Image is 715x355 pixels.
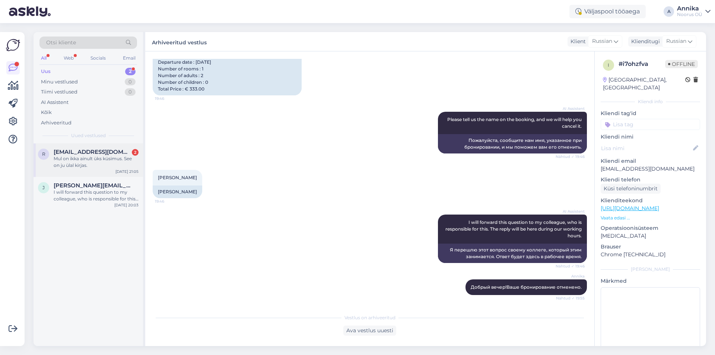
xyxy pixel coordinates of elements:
[152,37,207,47] label: Arhiveeritud vestlus
[121,53,137,63] div: Email
[601,98,700,105] div: Kliendi info
[601,251,700,259] p: Chrome [TECHNICAL_ID]
[601,197,700,205] p: Klienditeekond
[54,189,139,202] div: I will forward this question to my colleague, who is responsible for this. The reply will be here...
[153,186,202,198] div: [PERSON_NAME]
[62,53,75,63] div: Web
[592,37,612,45] span: Russian
[153,36,302,95] div: Please cancel your booking:Confirmation number : 789109189 - booked on [DATE] 18:23 Arrival date ...
[601,119,700,130] input: Lisa tag
[664,6,674,17] div: A
[158,175,197,180] span: [PERSON_NAME]
[41,119,71,127] div: Arhiveeritud
[41,99,69,106] div: AI Assistent
[41,68,51,75] div: Uus
[115,169,139,174] div: [DATE] 21:05
[41,88,77,96] div: Tiimi vestlused
[42,151,45,157] span: r
[71,132,106,139] span: Uued vestlused
[556,154,585,159] span: Nähtud ✓ 19:46
[114,202,139,208] div: [DATE] 20:03
[601,215,700,221] p: Vaata edasi ...
[601,205,659,212] a: [URL][DOMAIN_NAME]
[628,38,660,45] div: Klienditugi
[132,149,139,156] div: 2
[41,78,78,86] div: Minu vestlused
[471,284,582,290] span: Добрый вечер!Ваше бронирование отменено.
[677,6,702,12] div: Annika
[556,295,585,301] span: Nähtud ✓ 19:55
[601,243,700,251] p: Brauser
[601,165,700,173] p: [EMAIL_ADDRESS][DOMAIN_NAME]
[344,314,395,321] span: Vestlus on arhiveeritud
[46,39,76,47] span: Otsi kliente
[601,266,700,273] div: [PERSON_NAME]
[569,5,646,18] div: Väljaspool tööaega
[445,219,583,238] span: I will forward this question to my colleague, who is responsible for this. The reply will be here...
[603,76,685,92] div: [GEOGRAPHIC_DATA], [GEOGRAPHIC_DATA]
[677,12,702,18] div: Noorus OÜ
[619,60,665,69] div: # i7ohzfva
[666,37,686,45] span: Russian
[54,149,131,155] span: reet.viikholm@gmail.com
[54,155,139,169] div: Mul on ikka ainult üks küsimus. See on ju ülal kirjas.
[343,326,396,336] div: Ava vestlus uuesti
[677,6,711,18] a: AnnikaNoorus OÜ
[155,96,183,101] span: 19:46
[557,106,585,111] span: AI Assistent
[556,263,585,269] span: Nähtud ✓ 19:46
[608,62,609,68] span: i
[447,117,583,129] span: Please tell us the name on the booking, and we will help you cancel it.
[601,157,700,165] p: Kliendi email
[89,53,107,63] div: Socials
[6,38,20,52] img: Askly Logo
[557,209,585,214] span: AI Assistent
[601,110,700,117] p: Kliendi tag'id
[601,144,692,152] input: Lisa nimi
[601,224,700,232] p: Operatsioonisüsteem
[665,60,698,68] span: Offline
[41,109,52,116] div: Kõik
[557,273,585,279] span: Annika
[601,176,700,184] p: Kliendi telefon
[601,277,700,285] p: Märkmed
[438,244,587,263] div: Я перешлю этот вопрос своему коллеге, который этим занимается. Ответ будет здесь в рабочее время.
[601,133,700,141] p: Kliendi nimi
[568,38,586,45] div: Klient
[125,68,136,75] div: 2
[601,184,661,194] div: Küsi telefoninumbrit
[125,88,136,96] div: 0
[601,232,700,240] p: [MEDICAL_DATA]
[438,134,587,153] div: Пожалуйста, сообщите нам имя, указанное при бронировании, и мы поможем вам его отменить.
[39,53,48,63] div: All
[42,185,45,190] span: j
[125,78,136,86] div: 0
[54,182,131,189] span: jelenaparamonova@list.ru
[155,199,183,204] span: 19:46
